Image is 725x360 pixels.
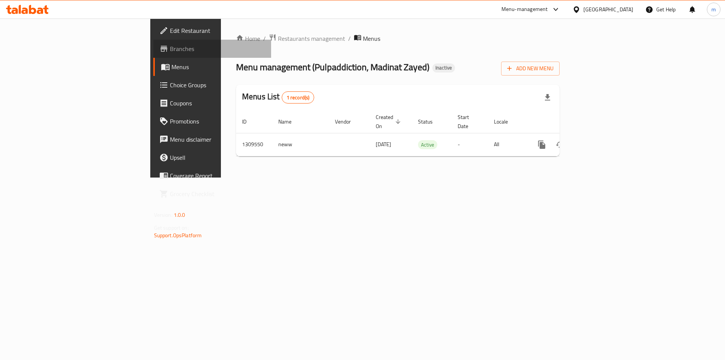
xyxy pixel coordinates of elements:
span: Vendor [335,117,361,126]
div: Export file [538,88,557,107]
td: - [452,133,488,156]
a: Upsell [153,148,271,167]
span: Name [278,117,301,126]
a: Coupons [153,94,271,112]
div: Inactive [432,63,455,73]
span: Upsell [170,153,265,162]
div: Menu-management [501,5,548,14]
span: ID [242,117,256,126]
div: [GEOGRAPHIC_DATA] [583,5,633,14]
th: Actions [527,110,611,133]
span: Version: [154,210,173,220]
span: Choice Groups [170,80,265,90]
a: Promotions [153,112,271,130]
span: Active [418,141,437,149]
span: Menu disclaimer [170,135,265,144]
span: [DATE] [376,139,391,149]
span: Add New Menu [507,64,554,73]
span: Grocery Checklist [170,189,265,198]
span: Menus [171,62,265,71]
span: Locale [494,117,518,126]
button: Add New Menu [501,62,560,76]
a: Coverage Report [153,167,271,185]
h2: Menus List [242,91,314,104]
span: Restaurants management [278,34,345,43]
td: neww [272,133,329,156]
span: Menus [363,34,380,43]
td: All [488,133,527,156]
a: Menus [153,58,271,76]
span: 1 record(s) [282,94,314,101]
span: Inactive [432,65,455,71]
a: Support.OpsPlatform [154,230,202,240]
span: Edit Restaurant [170,26,265,35]
button: more [533,136,551,154]
a: Grocery Checklist [153,185,271,203]
span: Branches [170,44,265,53]
a: Restaurants management [269,34,345,43]
span: m [711,5,716,14]
span: Start Date [458,113,479,131]
nav: breadcrumb [236,34,560,43]
a: Branches [153,40,271,58]
a: Menu disclaimer [153,130,271,148]
table: enhanced table [236,110,611,156]
span: Status [418,117,443,126]
span: Created On [376,113,403,131]
span: Promotions [170,117,265,126]
div: Total records count [282,91,315,104]
span: Coverage Report [170,171,265,180]
a: Choice Groups [153,76,271,94]
span: Get support on: [154,223,189,233]
button: Change Status [551,136,569,154]
span: 1.0.0 [174,210,185,220]
span: Coupons [170,99,265,108]
a: Edit Restaurant [153,22,271,40]
span: Menu management ( Pulpaddiction, Madinat Zayed ) [236,59,429,76]
li: / [348,34,351,43]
